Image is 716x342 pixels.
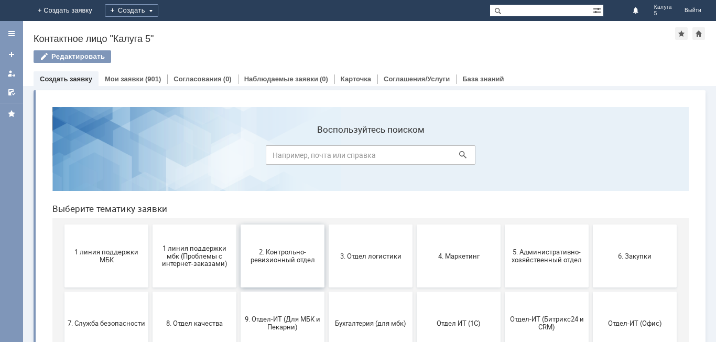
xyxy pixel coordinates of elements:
[197,126,280,189] button: 2. Контрольно-ревизионный отдел
[373,260,457,323] button: не актуален
[376,287,453,295] span: не актуален
[145,75,161,83] div: (901)
[197,260,280,323] button: Это соглашение не активно!
[40,75,92,83] a: Создать заявку
[288,280,365,303] span: [PERSON_NAME]. Услуги ИТ для МБК (оформляет L1)
[3,65,20,82] a: Мои заявки
[464,217,541,232] span: Отдел-ИТ (Битрикс24 и CRM)
[549,126,633,189] button: 6. Закупки
[20,260,104,323] button: Финансовый отдел
[462,75,504,83] a: База знаний
[461,193,545,256] button: Отдел-ИТ (Битрикс24 и CRM)
[20,126,104,189] button: 1 линия поддержки МБК
[373,193,457,256] button: Отдел ИТ (1С)
[109,260,192,323] button: Франчайзинг
[200,217,277,232] span: 9. Отдел-ИТ (Для МБК и Пекарни)
[549,193,633,256] button: Отдел-ИТ (Офис)
[285,260,368,323] button: [PERSON_NAME]. Услуги ИТ для МБК (оформляет L1)
[200,149,277,165] span: 2. Контрольно-ревизионный отдел
[173,75,222,83] a: Согласования
[288,220,365,228] span: Бухгалтерия (для мбк)
[285,193,368,256] button: Бухгалтерия (для мбк)
[654,4,672,10] span: Калуга
[24,220,101,228] span: 7. Служба безопасности
[200,284,277,300] span: Это соглашение не активно!
[105,4,158,17] div: Создать
[593,5,603,15] span: Расширенный поиск
[112,287,189,295] span: Франчайзинг
[285,126,368,189] button: 3. Отдел логистики
[109,126,192,189] button: 1 линия поддержки мбк (Проблемы с интернет-заказами)
[675,27,688,40] div: Добавить в избранное
[288,153,365,161] span: 3. Отдел логистики
[376,220,453,228] span: Отдел ИТ (1С)
[109,193,192,256] button: 8. Отдел качества
[464,149,541,165] span: 5. Административно-хозяйственный отдел
[244,75,318,83] a: Наблюдаемые заявки
[112,220,189,228] span: 8. Отдел качества
[373,126,457,189] button: 4. Маркетинг
[197,193,280,256] button: 9. Отдел-ИТ (Для МБК и Пекарни)
[692,27,705,40] div: Сделать домашней страницей
[24,149,101,165] span: 1 линия поддержки МБК
[384,75,450,83] a: Соглашения/Услуги
[105,75,144,83] a: Мои заявки
[654,10,672,17] span: 5
[552,220,630,228] span: Отдел-ИТ (Офис)
[376,153,453,161] span: 4. Маркетинг
[552,153,630,161] span: 6. Закупки
[112,145,189,169] span: 1 линия поддержки мбк (Проблемы с интернет-заказами)
[8,105,645,115] header: Выберите тематику заявки
[20,193,104,256] button: 7. Служба безопасности
[222,47,431,66] input: Например, почта или справка
[223,75,232,83] div: (0)
[24,287,101,295] span: Финансовый отдел
[341,75,371,83] a: Карточка
[222,26,431,36] label: Воспользуйтесь поиском
[461,126,545,189] button: 5. Административно-хозяйственный отдел
[3,46,20,63] a: Создать заявку
[320,75,328,83] div: (0)
[3,84,20,101] a: Мои согласования
[34,34,675,44] div: Контактное лицо "Калуга 5"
